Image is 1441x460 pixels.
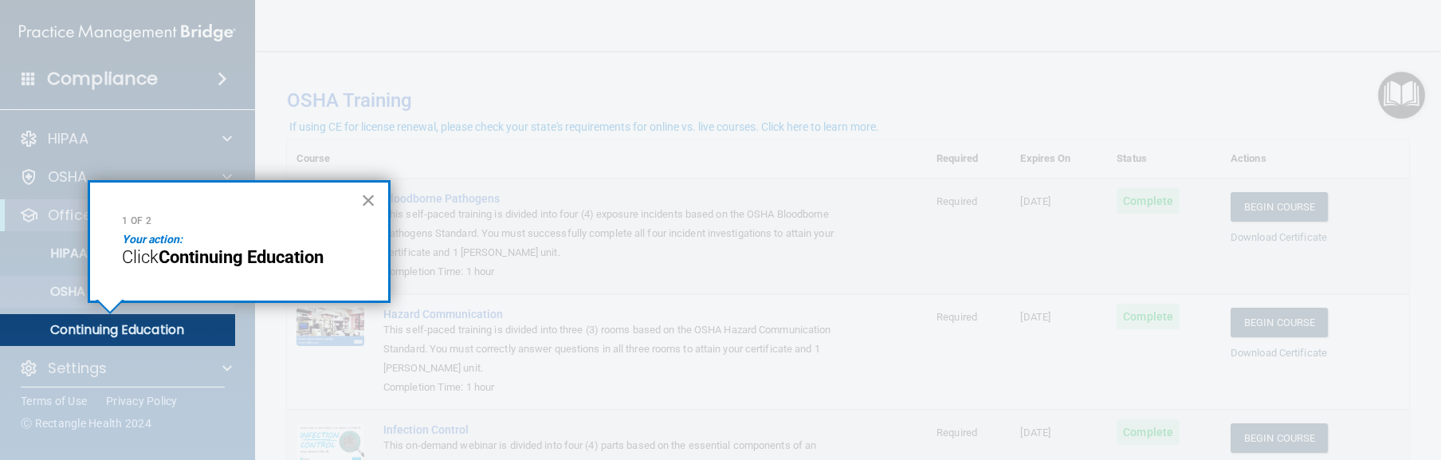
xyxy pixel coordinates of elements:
[1361,350,1422,411] iframe: Drift Widget Chat Controller
[122,214,356,228] p: 1 of 2
[122,233,183,246] em: Your action:
[159,247,324,267] strong: Continuing Education
[10,322,228,338] p: Continuing Education
[361,187,376,213] button: Close
[122,247,159,267] span: Click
